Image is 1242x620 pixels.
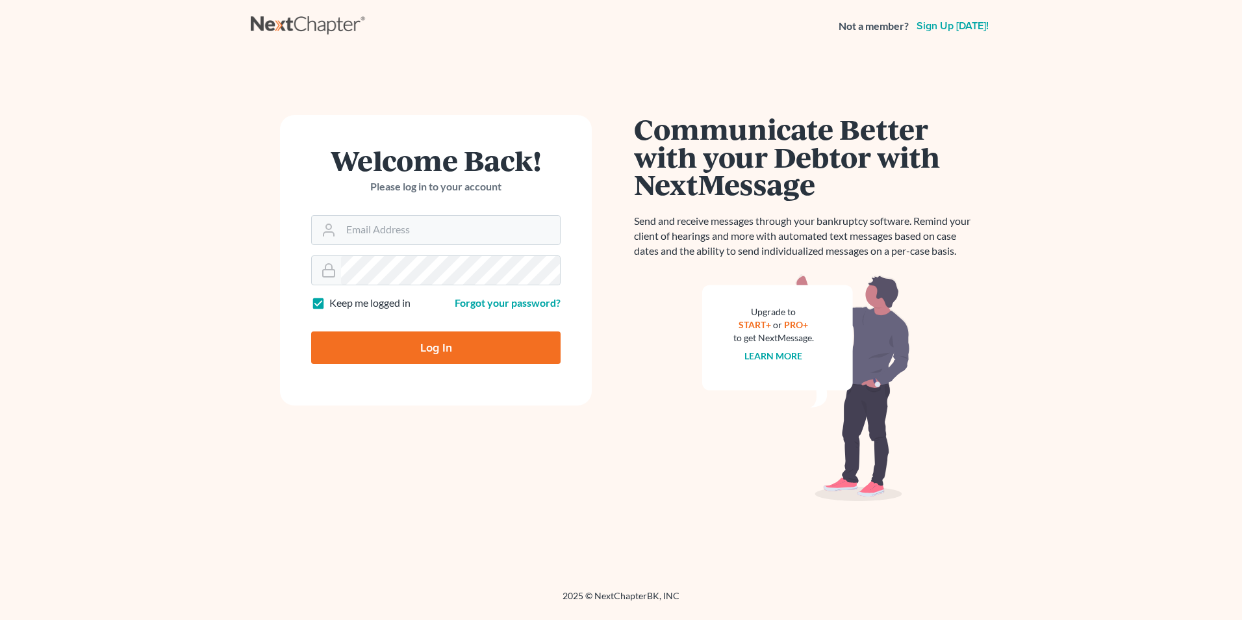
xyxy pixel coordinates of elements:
[733,305,814,318] div: Upgrade to
[774,319,783,330] span: or
[739,319,772,330] a: START+
[634,214,978,259] p: Send and receive messages through your bankruptcy software. Remind your client of hearings and mo...
[329,296,411,311] label: Keep me logged in
[311,331,561,364] input: Log In
[455,296,561,309] a: Forgot your password?
[839,19,909,34] strong: Not a member?
[341,216,560,244] input: Email Address
[733,331,814,344] div: to get NextMessage.
[634,115,978,198] h1: Communicate Better with your Debtor with NextMessage
[745,350,803,361] a: Learn more
[311,179,561,194] p: Please log in to your account
[311,146,561,174] h1: Welcome Back!
[785,319,809,330] a: PRO+
[702,274,910,502] img: nextmessage_bg-59042aed3d76b12b5cd301f8e5b87938c9018125f34e5fa2b7a6b67550977c72.svg
[914,21,991,31] a: Sign up [DATE]!
[251,589,991,613] div: 2025 © NextChapterBK, INC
